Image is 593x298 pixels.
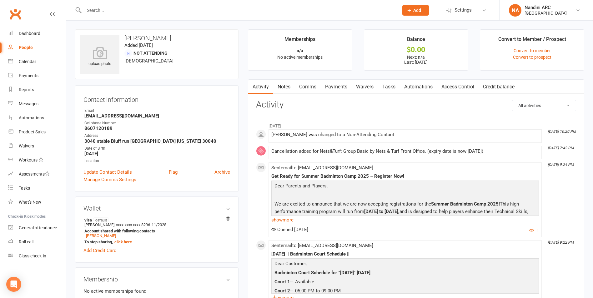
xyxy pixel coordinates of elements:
[124,58,173,64] span: [DEMOGRAPHIC_DATA]
[256,100,576,110] h3: Activity
[6,277,21,292] div: Open Intercom Messenger
[83,168,132,176] a: Update Contact Details
[84,240,227,244] strong: To stop sharing,
[83,216,230,245] li: [PERSON_NAME]
[256,119,576,129] li: [DATE]
[271,243,373,248] span: Sent email to [EMAIL_ADDRESS][DOMAIN_NAME]
[509,4,521,17] div: NA
[548,146,574,150] i: [DATE] 7:42 PM
[19,143,34,148] div: Waivers
[19,115,44,120] div: Automations
[274,279,290,285] b: Court 1
[525,10,567,16] div: [GEOGRAPHIC_DATA]
[8,41,66,55] a: People
[169,168,178,176] a: Flag
[8,235,66,249] a: Roll call
[84,146,230,151] div: Date of Birth
[19,239,33,244] div: Roll call
[83,276,230,283] h3: Membership
[83,287,230,295] p: No active memberships found
[8,55,66,69] a: Calendar
[214,168,230,176] a: Archive
[274,201,528,222] span: We are excited to announce that we are now accepting registrations for the This high-performance ...
[274,270,370,276] b: Badminton Court Schedule for "[DATE]" [DATE]
[548,240,574,245] i: [DATE] 9:22 PM
[8,125,66,139] a: Product Sales
[19,253,46,258] div: Class check-in
[8,6,23,22] a: Clubworx
[19,225,57,230] div: General attendance
[479,80,519,94] a: Credit balance
[84,108,230,114] div: Email
[114,240,132,244] a: click here
[83,205,230,212] h3: Wallet
[364,209,400,214] b: [DATE] to [DATE],
[116,222,150,227] span: xxxx xxxx xxxx 8296
[271,165,373,171] span: Sent email to [EMAIL_ADDRESS][DOMAIN_NAME]
[431,201,500,207] b: Summer Badminton Camp 2025!
[400,80,437,94] a: Automations
[8,83,66,97] a: Reports
[455,3,472,17] span: Settings
[271,227,308,232] span: Opened [DATE]
[86,233,116,238] a: [PERSON_NAME]
[525,5,567,10] div: Nandini ARC
[8,27,66,41] a: Dashboard
[284,35,315,47] div: Memberships
[8,195,66,209] a: What's New
[273,182,537,191] p: Dear Parents and Players,
[83,176,136,183] a: Manage Comms Settings
[84,151,230,156] strong: [DATE]
[274,279,314,285] span: -- Available
[274,288,341,294] span: -- 05.00 PM to 09.00 PM
[84,126,230,131] strong: 8607120189
[407,35,425,47] div: Balance
[370,55,462,65] p: Next: n/a Last: [DATE]
[413,8,421,13] span: Add
[84,229,227,233] strong: Account shared with following contacts
[84,113,230,119] strong: [EMAIL_ADDRESS][DOMAIN_NAME]
[82,6,394,15] input: Search...
[19,171,50,176] div: Assessments
[370,47,462,53] div: $0.00
[513,55,551,60] a: Convert to prospect
[514,48,551,53] a: Convert to member
[152,222,166,227] span: 11/2028
[402,5,429,16] button: Add
[8,181,66,195] a: Tasks
[84,158,230,164] div: Location
[271,149,539,154] div: Cancellation added for Nets&Turf: Group Basic by Nets & Turf Front Office. (expiry date is now [D...
[19,101,38,106] div: Messages
[133,51,168,56] span: Not Attending
[8,111,66,125] a: Automations
[271,132,539,137] div: [PERSON_NAME] was changed to a Non-Attending Contact
[83,247,116,254] a: Add Credit Card
[297,48,303,53] strong: n/a
[19,59,36,64] div: Calendar
[80,47,119,67] div: upload photo
[8,97,66,111] a: Messages
[271,216,539,224] a: show more
[248,80,273,94] a: Activity
[295,80,321,94] a: Comms
[19,186,30,191] div: Tasks
[274,261,307,266] span: Dear Customer,
[83,94,230,103] h3: Contact information
[274,288,290,294] b: Court 2
[19,129,46,134] div: Product Sales
[124,42,153,48] time: Added [DATE]
[80,35,233,42] h3: [PERSON_NAME]
[19,157,38,162] div: Workouts
[498,35,566,47] div: Convert to Member / Prospect
[8,249,66,263] a: Class kiosk mode
[19,87,34,92] div: Reports
[19,45,33,50] div: People
[84,217,227,222] strong: visa
[8,221,66,235] a: General attendance kiosk mode
[277,55,323,60] span: No active memberships
[84,138,230,144] strong: 3040 stable Bluff run [GEOGRAPHIC_DATA] [US_STATE] 30040
[271,251,539,257] div: [DATE] || Badminton Court Schedule ||
[93,217,109,222] span: default
[19,31,40,36] div: Dashboard
[529,227,539,234] button: 1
